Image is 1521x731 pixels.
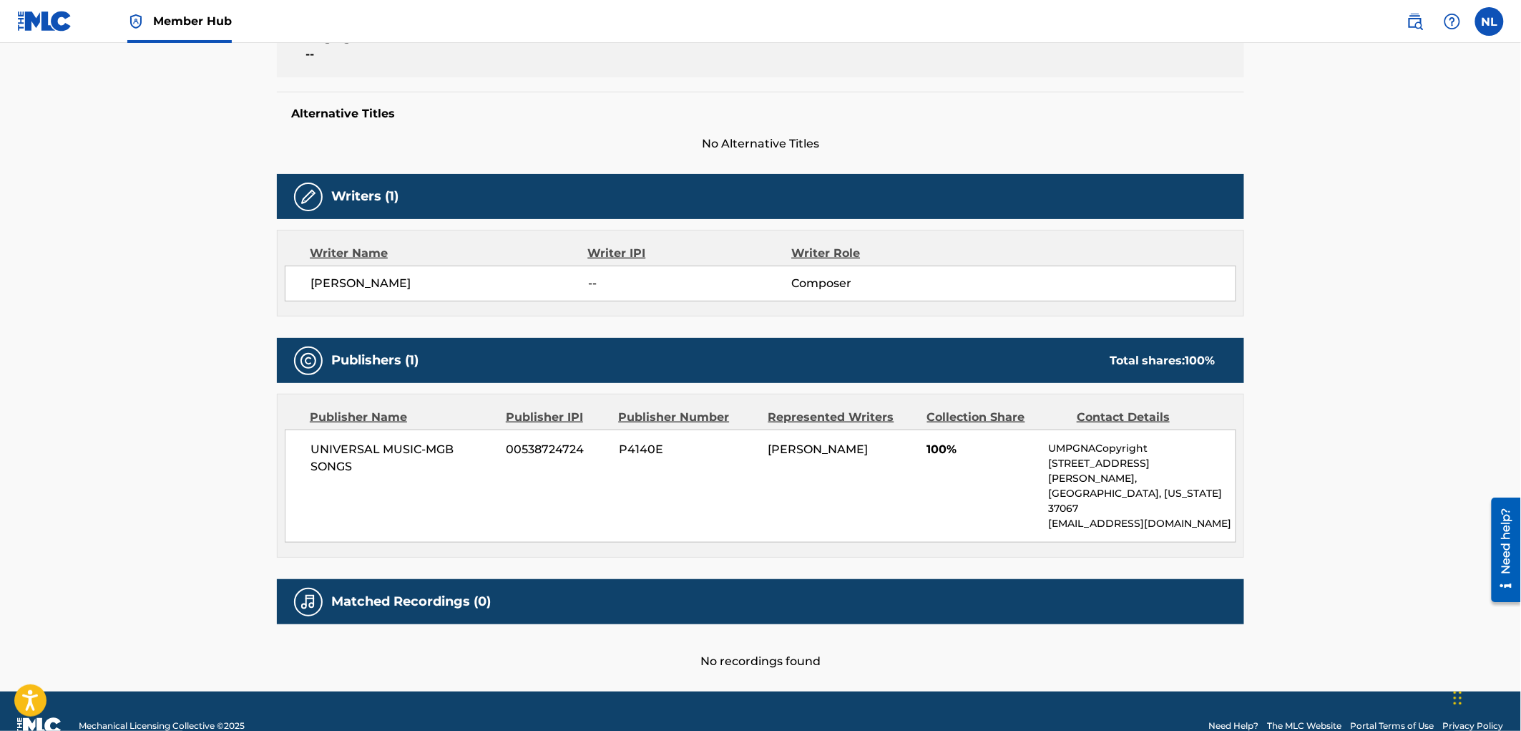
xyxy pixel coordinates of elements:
span: 00538724724 [507,441,608,458]
div: Writer IPI [588,245,792,262]
span: [PERSON_NAME] [768,442,869,456]
div: Publisher IPI [506,409,607,426]
span: [PERSON_NAME] [310,275,588,292]
div: No recordings found [277,624,1244,670]
p: [EMAIL_ADDRESS][DOMAIN_NAME] [1049,516,1236,531]
span: -- [588,275,791,292]
img: Publishers [300,352,317,369]
img: search [1407,13,1424,30]
div: Total shares: [1110,352,1216,369]
img: MLC Logo [17,11,72,32]
h5: Alternative Titles [291,107,1230,121]
div: Publisher Number [618,409,757,426]
img: help [1444,13,1461,30]
img: Matched Recordings [300,594,317,611]
iframe: Chat Widget [1449,662,1521,731]
div: Writer Name [310,245,588,262]
div: Contact Details [1077,409,1216,426]
img: Writers [300,188,317,205]
span: UNIVERSAL MUSIC-MGB SONGS [310,441,496,475]
span: 100% [927,441,1038,458]
span: 100 % [1185,354,1216,367]
div: Drag [1454,677,1462,720]
span: Composer [791,275,977,292]
div: Writer Role [791,245,977,262]
span: No Alternative Titles [277,135,1244,153]
span: P4140E [619,441,758,458]
p: [GEOGRAPHIC_DATA], [US_STATE] 37067 [1049,486,1236,516]
div: Publisher Name [310,409,495,426]
p: [STREET_ADDRESS][PERSON_NAME], [1049,456,1236,486]
p: UMPGNACopyright [1049,441,1236,456]
div: Collection Share [927,409,1066,426]
div: Help [1438,7,1467,36]
span: -- [305,46,537,63]
span: Member Hub [153,13,232,29]
h5: Writers (1) [331,188,398,205]
a: Public Search [1401,7,1429,36]
img: Top Rightsholder [127,13,145,30]
div: User Menu [1475,7,1504,36]
div: Represented Writers [768,409,916,426]
h5: Publishers (1) [331,352,419,369]
h5: Matched Recordings (0) [331,594,491,610]
iframe: Resource Center [1481,492,1521,607]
